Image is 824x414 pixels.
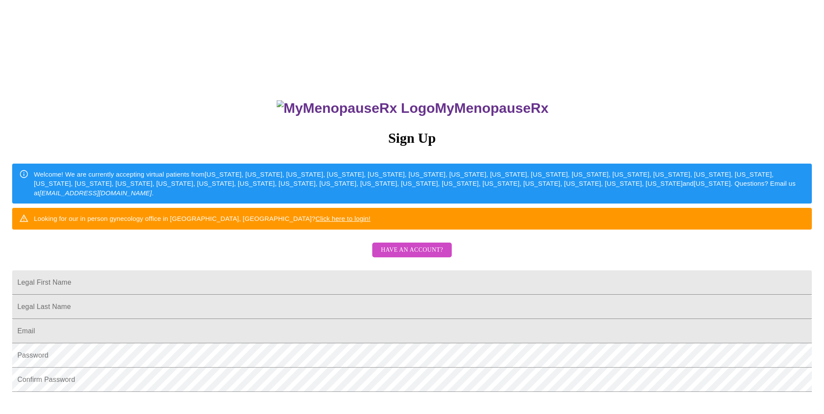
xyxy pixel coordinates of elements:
span: Have an account? [381,245,443,256]
h3: MyMenopauseRx [13,100,812,116]
div: Looking for our in person gynecology office in [GEOGRAPHIC_DATA], [GEOGRAPHIC_DATA]? [34,210,371,227]
a: Have an account? [370,252,454,259]
a: Click here to login! [315,215,371,222]
button: Have an account? [372,243,452,258]
img: MyMenopauseRx Logo [277,100,435,116]
em: [EMAIL_ADDRESS][DOMAIN_NAME] [40,189,152,197]
h3: Sign Up [12,130,812,146]
div: Welcome! We are currently accepting virtual patients from [US_STATE], [US_STATE], [US_STATE], [US... [34,166,805,201]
